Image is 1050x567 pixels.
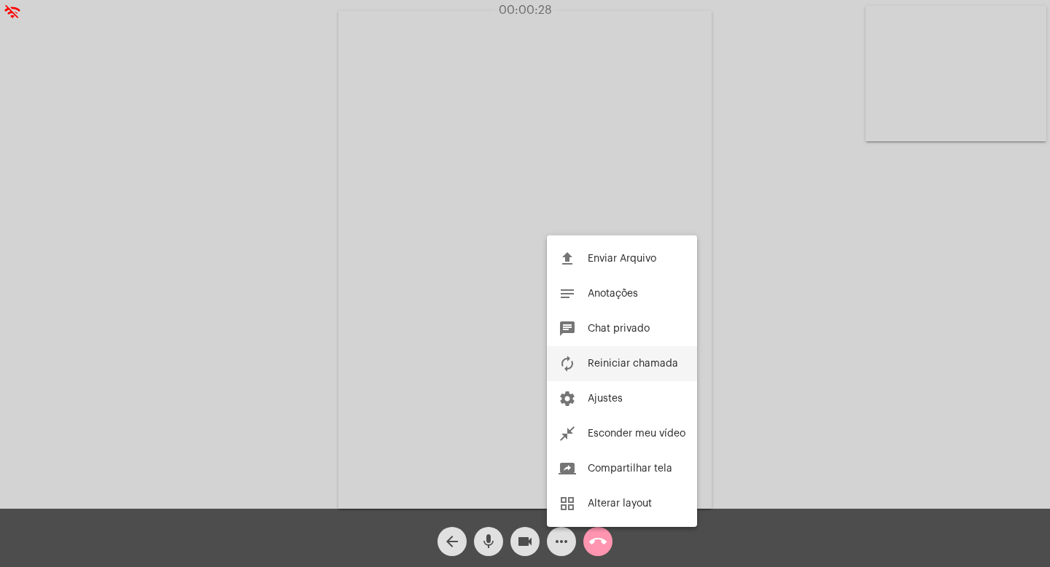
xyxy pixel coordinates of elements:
[588,324,650,334] span: Chat privado
[588,289,638,299] span: Anotações
[588,429,685,439] span: Esconder meu vídeo
[588,498,652,509] span: Alterar layout
[559,355,576,372] mat-icon: autorenew
[559,285,576,302] mat-icon: notes
[559,460,576,477] mat-icon: screen_share
[588,359,678,369] span: Reiniciar chamada
[559,425,576,442] mat-icon: close_fullscreen
[588,394,623,404] span: Ajustes
[559,250,576,267] mat-icon: file_upload
[559,320,576,337] mat-icon: chat
[559,390,576,407] mat-icon: settings
[559,495,576,512] mat-icon: grid_view
[588,254,656,264] span: Enviar Arquivo
[588,464,672,474] span: Compartilhar tela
